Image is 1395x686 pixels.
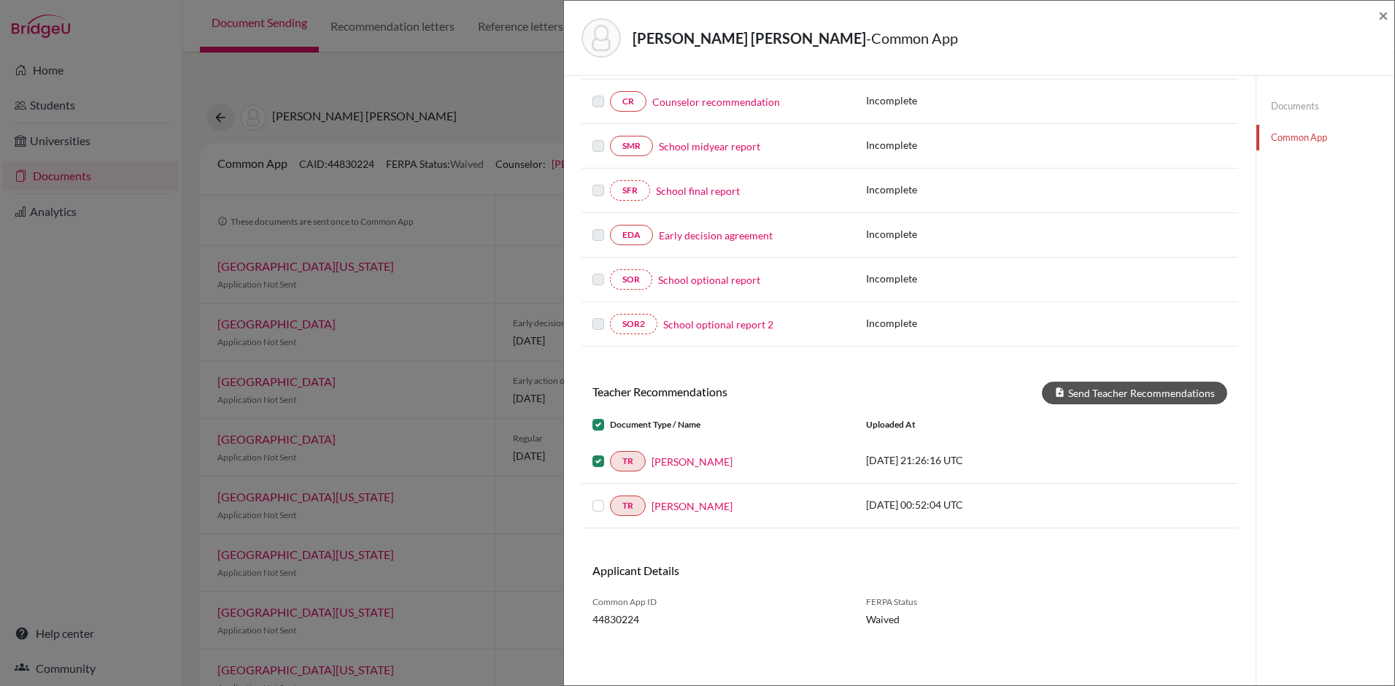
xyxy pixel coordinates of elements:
[610,496,646,516] a: TR
[656,183,740,199] a: School final report
[866,182,1016,197] p: Incomplete
[866,612,1008,627] span: Waived
[652,94,780,109] a: Counselor recommendation
[1256,93,1394,119] a: Documents
[610,225,653,245] a: EDA
[633,29,866,47] strong: [PERSON_NAME] [PERSON_NAME]
[866,596,1008,609] span: FERPA Status
[659,139,760,154] a: School midyear report
[652,454,733,469] a: [PERSON_NAME]
[866,452,1063,468] p: [DATE] 21:26:16 UTC
[866,29,958,47] span: - Common App
[866,315,1016,331] p: Incomplete
[1378,7,1388,24] button: Close
[866,226,1016,242] p: Incomplete
[1042,382,1227,404] button: Send Teacher Recommendations
[866,93,1016,108] p: Incomplete
[610,314,657,334] a: SOR2
[581,385,910,398] h6: Teacher Recommendations
[581,416,855,433] div: Document Type / Name
[652,498,733,514] a: [PERSON_NAME]
[658,272,760,288] a: School optional report
[610,136,653,156] a: SMR
[610,269,652,290] a: SOR
[592,563,899,577] h6: Applicant Details
[866,497,1063,512] p: [DATE] 00:52:04 UTC
[610,180,650,201] a: SFR
[610,91,646,112] a: CR
[610,451,646,471] a: TR
[1256,125,1394,150] a: Common App
[659,228,773,243] a: Early decision agreement
[592,612,844,627] span: 44830224
[866,271,1016,286] p: Incomplete
[592,596,844,609] span: Common App ID
[866,137,1016,153] p: Incomplete
[663,317,773,332] a: School optional report 2
[1378,4,1388,26] span: ×
[855,416,1074,433] div: Uploaded at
